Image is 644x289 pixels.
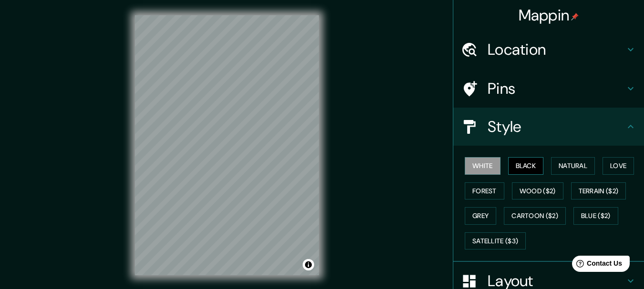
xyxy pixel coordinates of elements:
div: Pins [453,70,644,108]
h4: Mappin [519,6,579,25]
button: Toggle attribution [303,259,314,270]
button: White [465,157,501,175]
button: Wood ($2) [512,182,563,200]
img: pin-icon.png [571,13,579,20]
button: Blue ($2) [573,207,618,225]
div: Style [453,108,644,146]
button: Black [508,157,544,175]
h4: Style [488,117,625,136]
button: Forest [465,182,504,200]
iframe: Help widget launcher [559,252,634,279]
button: Terrain ($2) [571,182,626,200]
button: Grey [465,207,496,225]
div: Location [453,30,644,69]
button: Cartoon ($2) [504,207,566,225]
h4: Pins [488,79,625,98]
button: Love [603,157,634,175]
canvas: Map [135,15,319,275]
button: Satellite ($3) [465,232,526,250]
h4: Location [488,40,625,59]
button: Natural [551,157,595,175]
